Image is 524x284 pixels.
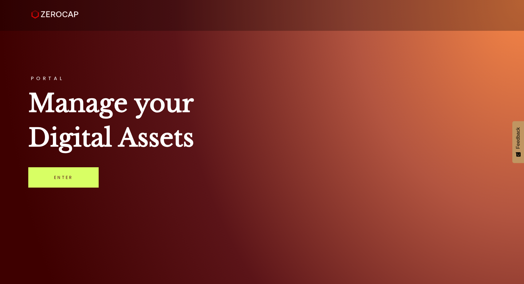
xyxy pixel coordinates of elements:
[28,86,496,155] h1: Manage your Digital Assets
[512,121,524,163] button: Feedback - Show survey
[31,10,78,19] img: ZeroCap
[28,167,99,188] a: Enter
[28,76,496,81] h3: PORTAL
[515,127,521,149] span: Feedback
